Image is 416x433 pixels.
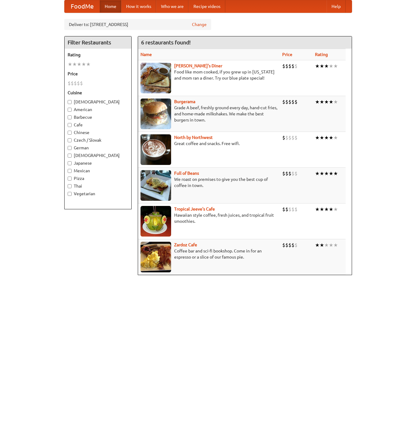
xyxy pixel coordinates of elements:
[174,171,199,176] a: Full of Beans
[282,52,292,57] a: Price
[324,63,329,69] li: ★
[77,61,81,68] li: ★
[333,99,338,105] li: ★
[174,207,215,211] b: Tropical Jeeve's Cafe
[68,108,72,112] input: American
[141,242,171,272] img: zardoz.jpg
[329,242,333,248] li: ★
[285,134,288,141] li: $
[324,242,329,248] li: ★
[320,63,324,69] li: ★
[156,0,189,13] a: Who we are
[71,80,74,87] li: $
[68,80,71,87] li: $
[294,242,298,248] li: $
[74,80,77,87] li: $
[288,242,291,248] li: $
[68,122,128,128] label: Cafe
[320,99,324,105] li: ★
[294,206,298,213] li: $
[141,176,277,189] p: We roast on premises to give you the best cup of coffee in town.
[320,134,324,141] li: ★
[282,206,285,213] li: $
[68,183,128,189] label: Thai
[68,99,128,105] label: [DEMOGRAPHIC_DATA]
[68,192,72,196] input: Vegetarian
[64,19,211,30] div: Deliver to: [STREET_ADDRESS]
[174,63,222,68] a: [PERSON_NAME]'s Diner
[315,170,320,177] li: ★
[141,39,191,45] ng-pluralize: 6 restaurants found!
[68,146,72,150] input: German
[320,242,324,248] li: ★
[288,134,291,141] li: $
[68,114,128,120] label: Barbecue
[68,129,128,136] label: Chinese
[333,242,338,248] li: ★
[141,99,171,129] img: burgerama.jpg
[315,52,328,57] a: Rating
[68,71,128,77] h5: Price
[315,206,320,213] li: ★
[333,134,338,141] li: ★
[288,206,291,213] li: $
[291,134,294,141] li: $
[285,242,288,248] li: $
[291,242,294,248] li: $
[291,63,294,69] li: $
[282,134,285,141] li: $
[68,175,128,181] label: Pizza
[324,99,329,105] li: ★
[282,63,285,69] li: $
[68,191,128,197] label: Vegetarian
[68,100,72,104] input: [DEMOGRAPHIC_DATA]
[174,99,195,104] a: Burgerama
[329,170,333,177] li: ★
[174,135,213,140] a: North by Northwest
[68,154,72,158] input: [DEMOGRAPHIC_DATA]
[65,0,100,13] a: FoodMe
[291,170,294,177] li: $
[315,242,320,248] li: ★
[285,170,288,177] li: $
[68,161,72,165] input: Japanese
[141,63,171,93] img: sallys.jpg
[315,63,320,69] li: ★
[320,170,324,177] li: ★
[77,80,80,87] li: $
[68,52,128,58] h5: Rating
[294,170,298,177] li: $
[68,115,72,119] input: Barbecue
[285,206,288,213] li: $
[329,63,333,69] li: ★
[100,0,121,13] a: Home
[141,105,277,123] p: Grade A beef, freshly ground every day, hand-cut fries, and home-made milkshakes. We make the bes...
[141,140,277,147] p: Great coffee and snacks. Free wifi.
[329,206,333,213] li: ★
[288,170,291,177] li: $
[68,106,128,113] label: American
[288,99,291,105] li: $
[68,138,72,142] input: Czech / Slovak
[174,242,197,247] a: Zardoz Cafe
[192,21,207,28] a: Change
[72,61,77,68] li: ★
[285,99,288,105] li: $
[141,170,171,201] img: beans.jpg
[324,134,329,141] li: ★
[81,61,86,68] li: ★
[68,160,128,166] label: Japanese
[68,184,72,188] input: Thai
[65,36,131,49] h4: Filter Restaurants
[324,206,329,213] li: ★
[327,0,346,13] a: Help
[68,177,72,181] input: Pizza
[282,242,285,248] li: $
[324,170,329,177] li: ★
[68,123,72,127] input: Cafe
[294,99,298,105] li: $
[68,152,128,159] label: [DEMOGRAPHIC_DATA]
